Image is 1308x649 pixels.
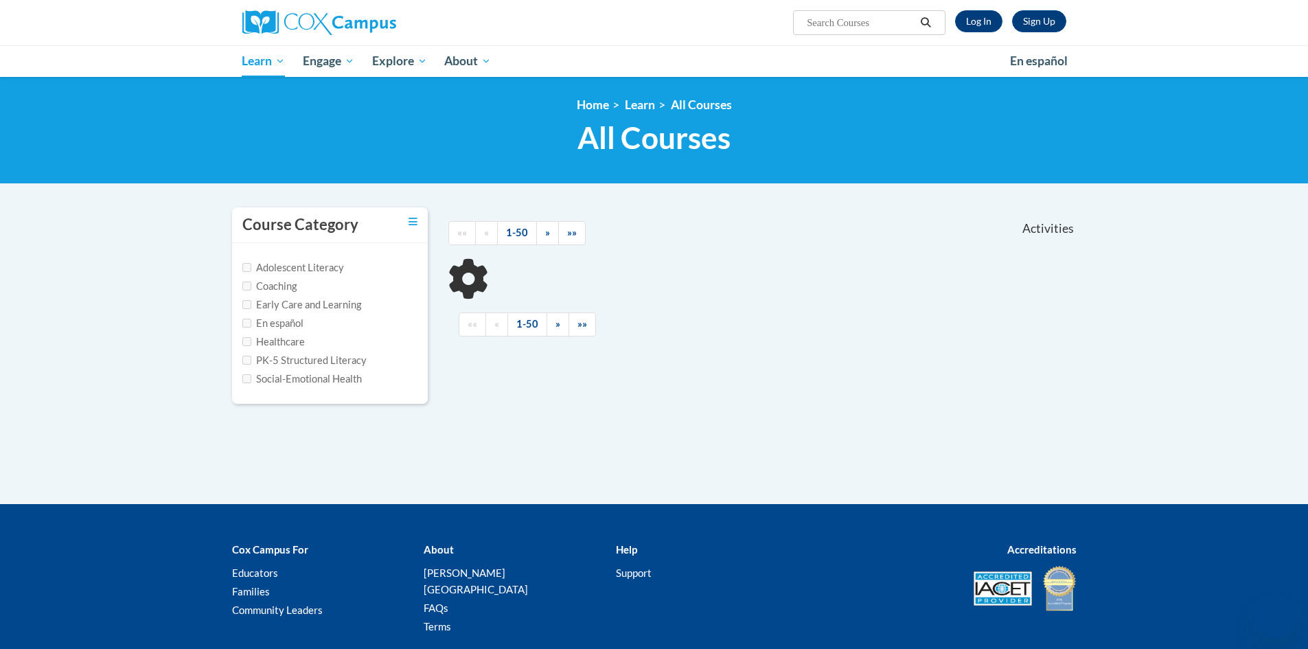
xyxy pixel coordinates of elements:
[547,312,569,337] a: Next
[242,372,362,387] label: Social-Emotional Health
[242,337,251,346] input: Checkbox for Options
[424,567,528,595] a: [PERSON_NAME][GEOGRAPHIC_DATA]
[919,18,932,28] i: 
[468,318,477,330] span: ««
[242,319,251,328] input: Checkbox for Options
[569,312,596,337] a: End
[974,571,1032,606] img: Accredited IACET® Provider
[435,45,500,77] a: About
[242,214,358,236] h3: Course Category
[232,567,278,579] a: Educators
[242,300,251,309] input: Checkbox for Options
[233,45,295,77] a: Learn
[494,318,499,330] span: «
[222,45,1087,77] div: Main menu
[242,282,251,291] input: Checkbox for Options
[294,45,363,77] a: Engage
[616,543,637,556] b: Help
[1007,543,1077,556] b: Accreditations
[232,604,323,616] a: Community Leaders
[242,316,303,331] label: En español
[232,585,270,597] a: Families
[671,98,732,112] a: All Courses
[457,227,467,238] span: ««
[1001,47,1077,76] a: En español
[448,221,476,245] a: Begining
[242,374,251,383] input: Checkbox for Options
[303,53,354,69] span: Engage
[558,221,586,245] a: End
[242,356,251,365] input: Checkbox for Options
[577,98,609,112] a: Home
[363,45,436,77] a: Explore
[242,263,251,272] input: Checkbox for Options
[484,227,489,238] span: «
[444,53,491,69] span: About
[475,221,498,245] a: Previous
[424,620,451,633] a: Terms
[616,567,652,579] a: Support
[805,14,915,31] input: Search Courses
[485,312,508,337] a: Previous
[955,10,1002,32] a: Log In
[242,279,297,294] label: Coaching
[242,260,344,275] label: Adolescent Literacy
[232,543,308,556] b: Cox Campus For
[242,10,503,35] a: Cox Campus
[409,214,417,229] a: Toggle collapse
[536,221,559,245] a: Next
[242,334,305,350] label: Healthcare
[625,98,655,112] a: Learn
[567,227,577,238] span: »»
[507,312,547,337] a: 1-50
[424,602,448,614] a: FAQs
[242,53,285,69] span: Learn
[915,14,936,31] button: Search
[242,297,361,312] label: Early Care and Learning
[1042,565,1077,613] img: IDA® Accredited
[577,318,587,330] span: »»
[545,227,550,238] span: »
[577,119,731,156] span: All Courses
[555,318,560,330] span: »
[242,10,396,35] img: Cox Campus
[242,353,367,368] label: PK-5 Structured Literacy
[372,53,427,69] span: Explore
[497,221,537,245] a: 1-50
[459,312,486,337] a: Begining
[1022,221,1074,236] span: Activities
[1012,10,1066,32] a: Register
[1253,594,1297,638] iframe: Button to launch messaging window
[424,543,454,556] b: About
[1010,54,1068,68] span: En español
